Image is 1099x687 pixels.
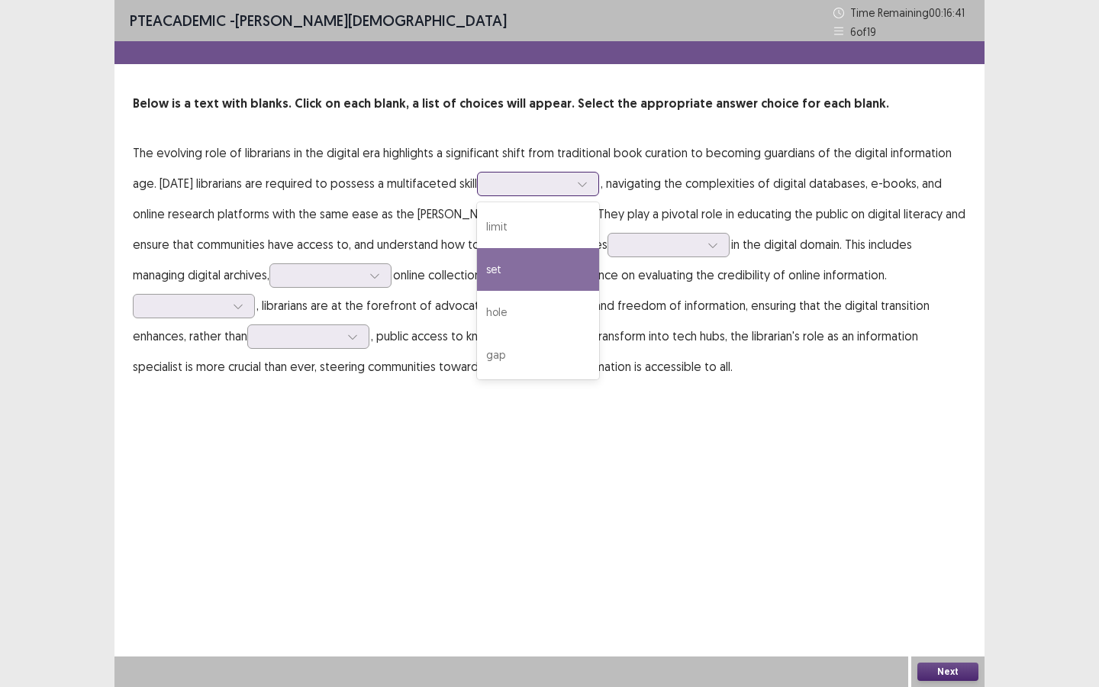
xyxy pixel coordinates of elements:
[477,205,599,248] div: limit
[477,248,599,291] div: set
[850,5,969,21] p: Time Remaining 00 : 16 : 41
[130,11,226,30] span: PTE academic
[917,663,978,681] button: Next
[130,9,507,32] p: - [PERSON_NAME][DEMOGRAPHIC_DATA]
[850,24,876,40] p: 6 of 19
[133,95,966,113] p: Below is a text with blanks. Click on each blank, a list of choices will appear. Select the appro...
[133,137,966,382] p: The evolving role of librarians in the digital era highlights a significant shift from traditiona...
[477,291,599,334] div: hole
[477,334,599,376] div: gap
